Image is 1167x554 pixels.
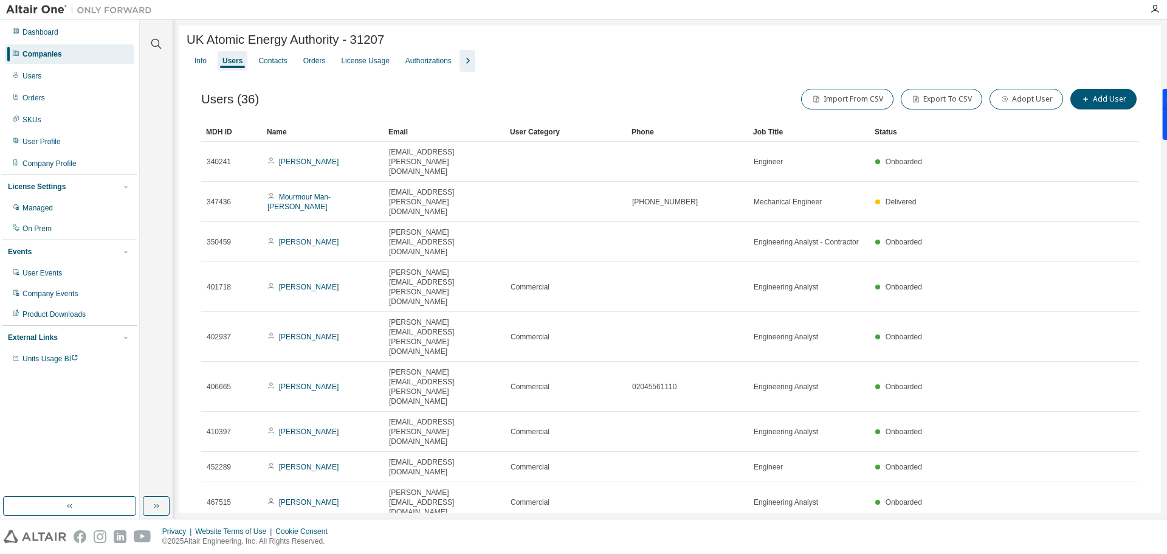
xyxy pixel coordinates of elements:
span: Onboarded [886,158,922,166]
span: Engineering Analyst [754,282,818,292]
div: Website Terms of Use [195,527,275,536]
div: Orders [22,93,45,103]
div: Contacts [258,56,287,66]
span: Engineer [754,462,783,472]
div: Job Title [753,122,865,142]
span: 467515 [207,497,231,507]
a: Mourmour Man-[PERSON_NAME] [267,193,331,211]
img: instagram.svg [94,530,106,543]
div: Authorizations [405,56,452,66]
span: Onboarded [886,383,922,391]
button: Export To CSV [901,89,982,109]
button: Add User [1070,89,1137,109]
span: [PHONE_NUMBER] [632,197,698,207]
span: 401718 [207,282,231,292]
span: [PERSON_NAME][EMAIL_ADDRESS][PERSON_NAME][DOMAIN_NAME] [389,268,500,306]
span: Engineer [754,157,783,167]
span: Mechanical Engineer [754,197,822,207]
span: Commercial [511,382,549,392]
div: Cookie Consent [275,527,334,536]
div: Privacy [162,527,195,536]
span: UK Atomic Energy Authority - 31207 [187,33,384,47]
button: Import From CSV [801,89,893,109]
div: MDH ID [206,122,257,142]
span: [EMAIL_ADDRESS][PERSON_NAME][DOMAIN_NAME] [389,187,500,216]
div: Info [194,56,207,66]
span: Onboarded [886,333,922,341]
span: 347436 [207,197,231,207]
div: Companies [22,49,62,59]
span: [EMAIL_ADDRESS][PERSON_NAME][DOMAIN_NAME] [389,147,500,176]
span: Delivered [886,198,917,206]
span: Onboarded [886,238,922,246]
div: Users [222,56,243,66]
span: 02045561110 [632,382,676,392]
span: Commercial [511,427,549,437]
a: [PERSON_NAME] [279,238,339,246]
div: SKUs [22,115,41,125]
div: Users [22,71,41,81]
div: Company Events [22,289,78,299]
span: [PERSON_NAME][EMAIL_ADDRESS][DOMAIN_NAME] [389,227,500,257]
span: Commercial [511,282,549,292]
div: Events [8,247,32,257]
img: linkedin.svg [114,530,126,543]
div: License Usage [341,56,389,66]
span: Units Usage BI [22,355,78,363]
p: © 2025 Altair Engineering, Inc. All Rights Reserved. [162,536,335,547]
div: User Events [22,268,62,278]
a: [PERSON_NAME] [279,383,339,391]
img: youtube.svg [134,530,151,543]
a: [PERSON_NAME] [279,463,339,471]
span: 410397 [207,427,231,437]
div: Dashboard [22,27,58,37]
div: Status [875,122,1066,142]
span: Engineering Analyst [754,427,818,437]
button: Adopt User [990,89,1063,109]
span: Commercial [511,462,549,472]
div: Product Downloads [22,310,86,319]
span: 402937 [207,332,231,342]
span: Engineering Analyst [754,332,818,342]
div: Orders [303,56,326,66]
span: Engineering Analyst [754,497,818,507]
a: [PERSON_NAME] [279,498,339,507]
div: External Links [8,333,58,342]
a: [PERSON_NAME] [279,158,339,166]
span: Onboarded [886,283,922,291]
div: User Category [510,122,622,142]
span: Engineering Analyst [754,382,818,392]
span: Onboarded [886,498,922,507]
span: Onboarded [886,463,922,471]
div: On Prem [22,224,52,234]
img: Altair One [6,4,158,16]
a: [PERSON_NAME] [279,333,339,341]
div: License Settings [8,182,66,192]
span: Users (36) [201,92,259,106]
span: 406665 [207,382,231,392]
div: Managed [22,203,53,213]
span: Commercial [511,332,549,342]
span: 350459 [207,237,231,247]
span: Commercial [511,497,549,507]
img: facebook.svg [74,530,86,543]
div: Email [388,122,500,142]
div: Name [267,122,379,142]
div: User Profile [22,137,61,147]
span: Engineering Analyst - Contractor [754,237,859,247]
img: altair_logo.svg [4,530,66,543]
a: [PERSON_NAME] [279,283,339,291]
div: Company Profile [22,159,77,168]
span: [PERSON_NAME][EMAIL_ADDRESS][DOMAIN_NAME] [389,488,500,517]
span: [PERSON_NAME][EMAIL_ADDRESS][PERSON_NAME][DOMAIN_NAME] [389,317,500,356]
span: 340241 [207,157,231,167]
span: [PERSON_NAME][EMAIL_ADDRESS][PERSON_NAME][DOMAIN_NAME] [389,367,500,406]
span: 452289 [207,462,231,472]
span: Onboarded [886,428,922,436]
a: [PERSON_NAME] [279,428,339,436]
span: [EMAIL_ADDRESS][DOMAIN_NAME] [389,457,500,477]
div: Phone [632,122,743,142]
span: [EMAIL_ADDRESS][PERSON_NAME][DOMAIN_NAME] [389,417,500,446]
